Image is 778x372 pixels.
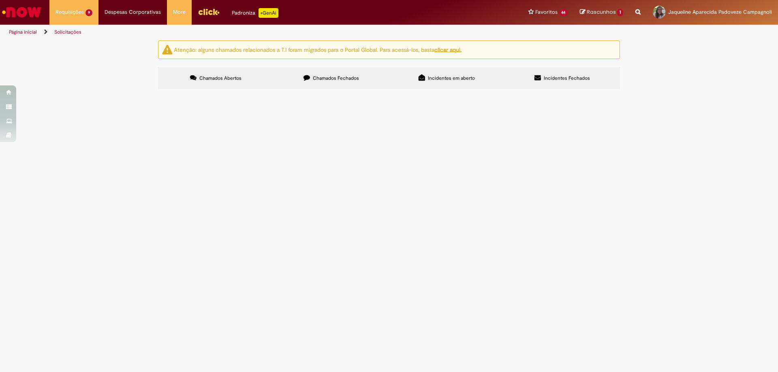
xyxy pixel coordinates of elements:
a: Página inicial [9,29,37,35]
img: click_logo_yellow_360x200.png [198,6,220,18]
span: Jaqueline Aparecida Padoveze Campagnoli [668,9,772,15]
span: More [173,8,186,16]
span: 9 [85,9,92,16]
a: clicar aqui. [434,46,462,53]
img: ServiceNow [1,4,43,20]
span: 1 [617,9,623,16]
span: Despesas Corporativas [105,8,161,16]
span: Incidentes Fechados [544,75,590,81]
span: Incidentes em aberto [428,75,475,81]
div: Padroniza [232,8,278,18]
a: Solicitações [54,29,81,35]
span: 44 [559,9,568,16]
ul: Trilhas de página [6,25,513,40]
span: Chamados Fechados [313,75,359,81]
span: Rascunhos [587,8,616,16]
span: Favoritos [535,8,558,16]
p: +GenAi [259,8,278,18]
span: Chamados Abertos [199,75,242,81]
ng-bind-html: Atenção: alguns chamados relacionados a T.I foram migrados para o Portal Global. Para acessá-los,... [174,46,462,53]
a: Rascunhos [580,9,623,16]
span: Requisições [56,8,84,16]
